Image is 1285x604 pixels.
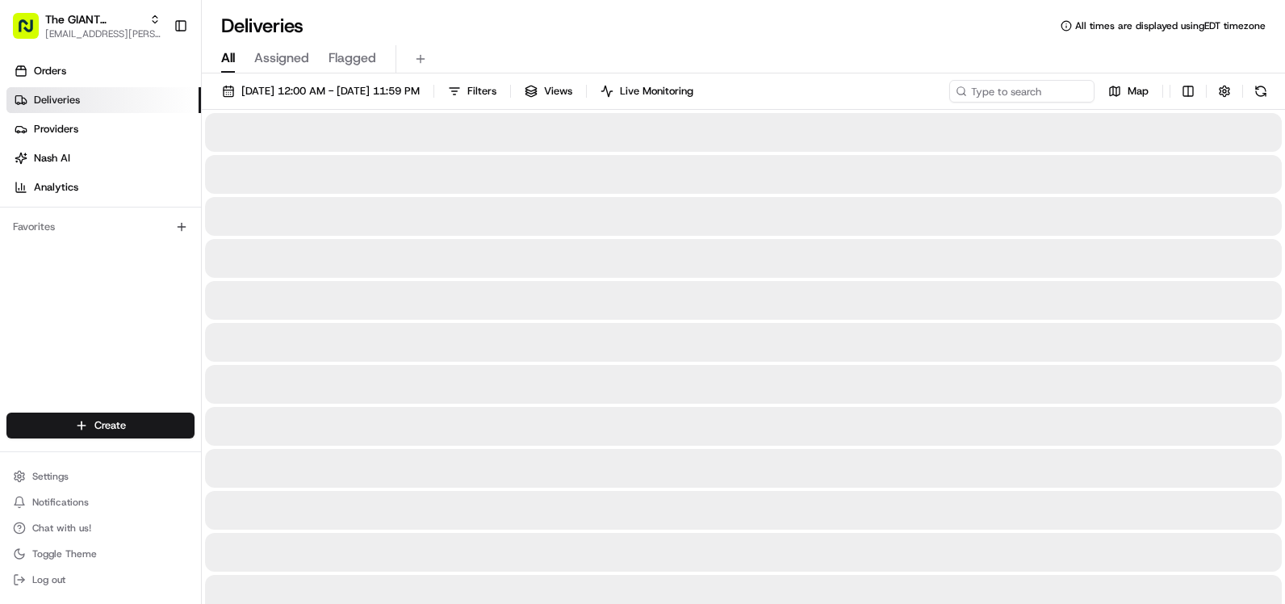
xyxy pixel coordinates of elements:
a: Nash AI [6,145,201,171]
button: The GIANT Company [45,11,143,27]
span: Notifications [32,496,89,509]
button: The GIANT Company[EMAIL_ADDRESS][PERSON_NAME][DOMAIN_NAME] [6,6,167,45]
button: Refresh [1249,80,1272,103]
button: Map [1101,80,1156,103]
input: Type to search [949,80,1095,103]
a: Analytics [6,174,201,200]
span: Nash AI [34,151,70,166]
span: Live Monitoring [620,84,693,99]
a: Orders [6,58,201,84]
button: Create [6,413,195,438]
button: Notifications [6,491,195,514]
span: Settings [32,470,69,483]
span: All times are displayed using EDT timezone [1075,19,1266,32]
span: Views [544,84,572,99]
a: Deliveries [6,87,201,113]
h1: Deliveries [221,13,303,39]
span: [DATE] 12:00 AM - [DATE] 11:59 PM [241,84,420,99]
button: Log out [6,568,195,591]
span: Toggle Theme [32,547,97,560]
span: Analytics [34,180,78,195]
button: [DATE] 12:00 AM - [DATE] 11:59 PM [215,80,427,103]
span: Create [94,418,126,433]
span: Chat with us! [32,522,91,535]
button: Views [517,80,580,103]
span: Log out [32,573,65,586]
button: Filters [441,80,504,103]
span: Flagged [329,48,376,68]
button: Chat with us! [6,517,195,539]
button: Live Monitoring [593,80,701,103]
span: Map [1128,84,1149,99]
a: Providers [6,116,201,142]
span: Orders [34,64,66,78]
span: Filters [467,84,496,99]
span: Providers [34,122,78,136]
button: [EMAIL_ADDRESS][PERSON_NAME][DOMAIN_NAME] [45,27,161,40]
span: All [221,48,235,68]
div: Favorites [6,214,195,240]
span: Deliveries [34,93,80,107]
span: Assigned [254,48,309,68]
button: Settings [6,465,195,488]
button: Toggle Theme [6,543,195,565]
